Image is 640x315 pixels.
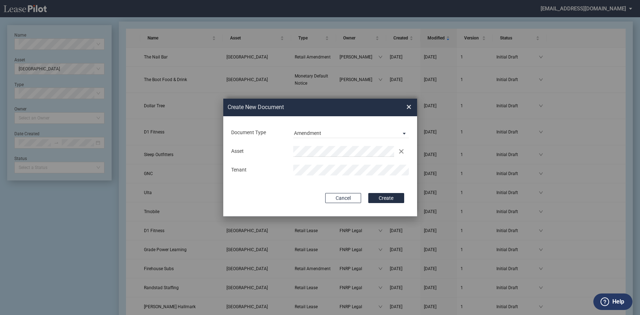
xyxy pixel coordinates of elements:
[368,193,404,203] button: Create
[406,102,411,113] span: ×
[325,193,361,203] button: Cancel
[227,148,289,155] div: Asset
[227,129,289,136] div: Document Type
[293,127,409,138] md-select: Document Type: Amendment
[294,130,321,136] div: Amendment
[223,99,417,216] md-dialog: Create New ...
[227,166,289,174] div: Tenant
[228,103,380,111] h2: Create New Document
[612,297,624,306] label: Help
